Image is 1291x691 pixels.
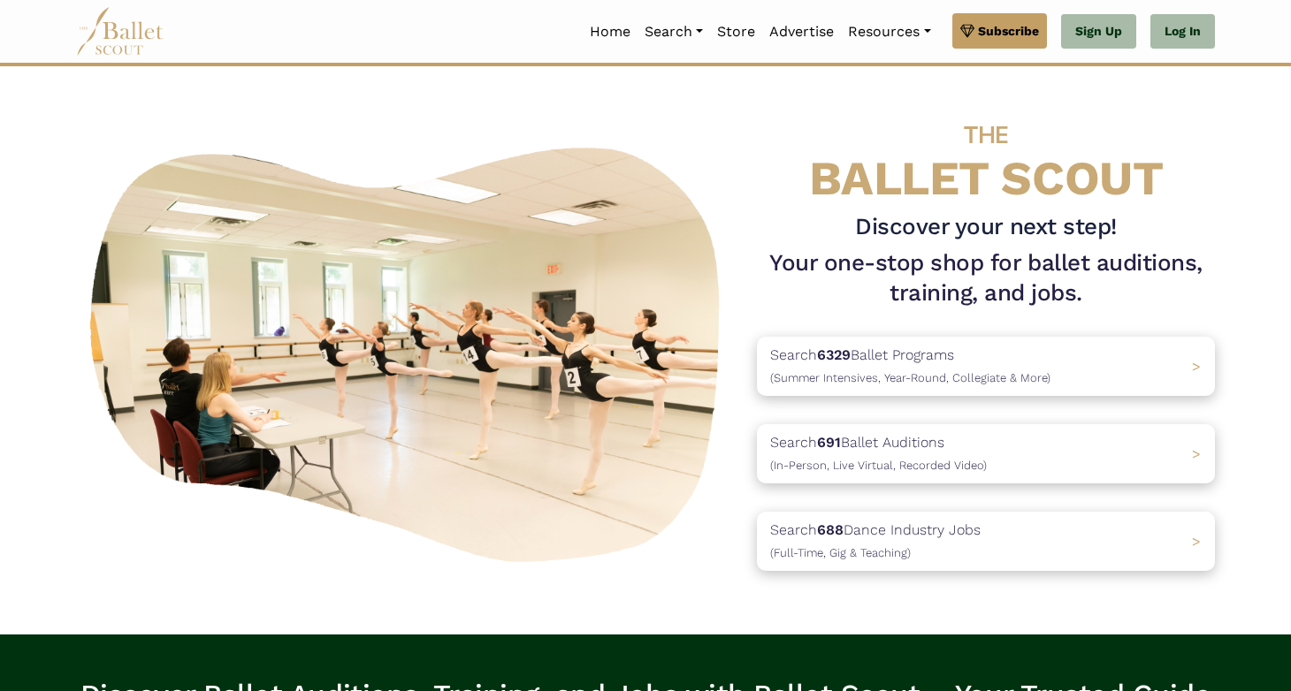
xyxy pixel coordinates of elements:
span: > [1192,358,1201,375]
span: (Summer Intensives, Year-Round, Collegiate & More) [770,371,1050,384]
a: Search [638,13,710,50]
span: (Full-Time, Gig & Teaching) [770,546,911,559]
span: THE [964,120,1008,149]
h1: Your one-stop shop for ballet auditions, training, and jobs. [757,248,1215,308]
p: Search Dance Industry Jobs [770,519,981,564]
h4: BALLET SCOUT [757,102,1215,205]
a: Resources [841,13,937,50]
h3: Discover your next step! [757,212,1215,242]
img: gem.svg [960,21,974,41]
a: Home [583,13,638,50]
b: 688 [817,521,844,538]
a: Store [710,13,762,50]
a: Log In [1150,14,1215,49]
b: 6329 [817,346,851,363]
span: (In-Person, Live Virtual, Recorded Video) [770,459,987,472]
a: Search688Dance Industry Jobs(Full-Time, Gig & Teaching) > [757,512,1215,571]
span: > [1192,445,1201,462]
p: Search Ballet Auditions [770,431,987,476]
a: Search691Ballet Auditions(In-Person, Live Virtual, Recorded Video) > [757,424,1215,483]
p: Search Ballet Programs [770,344,1050,389]
img: A group of ballerinas talking to each other in a ballet studio [76,128,743,573]
span: Subscribe [978,21,1039,41]
a: Search6329Ballet Programs(Summer Intensives, Year-Round, Collegiate & More)> [757,337,1215,396]
b: 691 [817,434,841,451]
a: Sign Up [1061,14,1136,49]
a: Advertise [762,13,841,50]
span: > [1192,533,1201,550]
a: Subscribe [952,13,1047,49]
